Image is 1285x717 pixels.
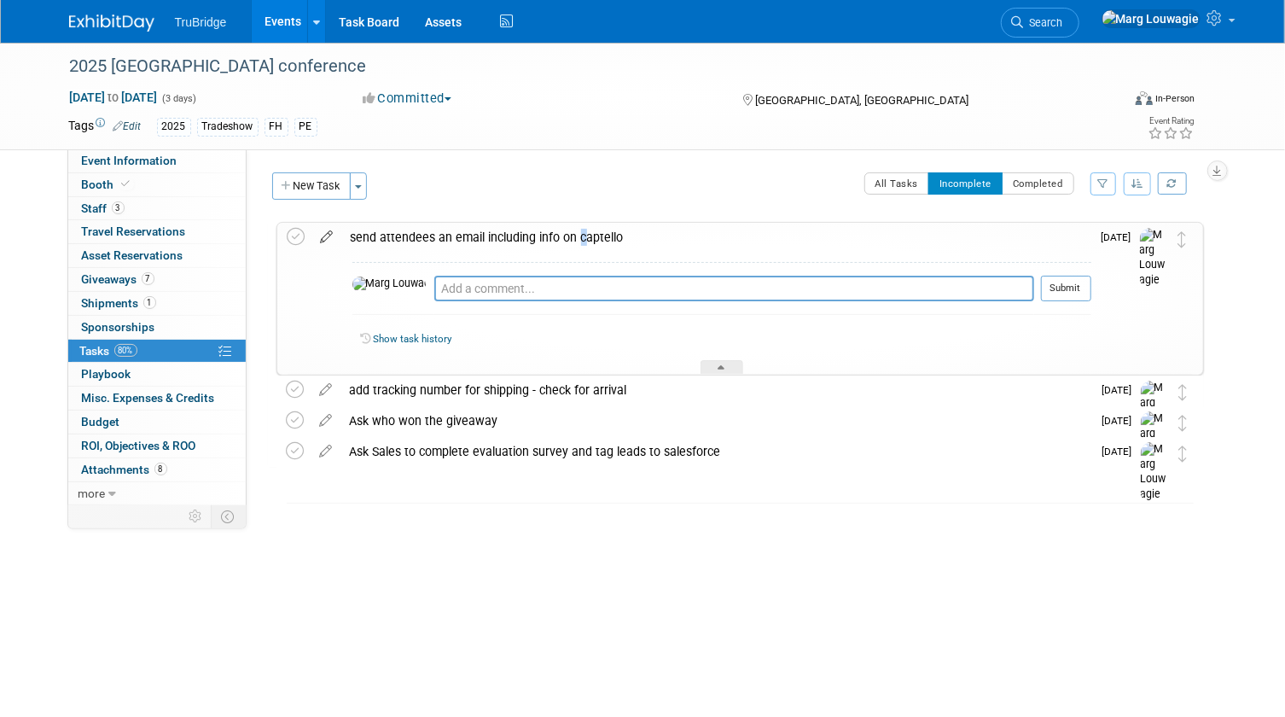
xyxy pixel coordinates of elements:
[68,363,246,386] a: Playbook
[864,172,930,195] button: All Tasks
[68,340,246,363] a: Tasks80%
[272,172,351,200] button: New Task
[68,316,246,339] a: Sponsorships
[1001,8,1079,38] a: Search
[1158,172,1187,195] a: Refresh
[341,406,1092,435] div: Ask who won the giveaway
[352,277,426,292] img: Marg Louwagie
[68,197,246,220] a: Staff3
[106,90,122,104] span: to
[82,296,156,310] span: Shipments
[1148,117,1195,125] div: Event Rating
[68,458,246,481] a: Attachments8
[374,333,452,345] a: Show task history
[69,90,159,105] span: [DATE] [DATE]
[1179,384,1188,400] i: Move task
[1140,228,1166,289] img: Marg Louwagie
[1002,172,1074,195] button: Completed
[82,248,183,262] span: Asset Reservations
[69,15,154,32] img: ExhibitDay
[1102,231,1140,243] span: [DATE]
[82,272,154,286] span: Giveaways
[68,292,246,315] a: Shipments1
[1179,415,1188,431] i: Move task
[311,382,341,398] a: edit
[68,434,246,458] a: ROI, Objectives & ROO
[68,149,246,172] a: Event Information
[341,376,1092,405] div: add tracking number for shipping - check for arrival
[1141,381,1166,441] img: Marg Louwagie
[1136,91,1153,105] img: Format-Inperson.png
[1041,276,1091,301] button: Submit
[357,90,458,108] button: Committed
[157,118,191,136] div: 2025
[68,220,246,243] a: Travel Reservations
[78,487,106,500] span: more
[211,505,246,528] td: Toggle Event Tabs
[342,223,1091,252] div: send attendees an email including info on captello
[175,15,227,29] span: TruBridge
[82,463,167,476] span: Attachments
[294,118,317,136] div: PE
[341,437,1092,466] div: Ask Sales to complete evaluation survey and tag leads to salesforce
[1179,446,1188,462] i: Move task
[68,173,246,196] a: Booth
[311,444,341,459] a: edit
[122,179,131,189] i: Booth reservation complete
[114,344,137,357] span: 80%
[197,118,259,136] div: Tradeshow
[1178,231,1187,248] i: Move task
[154,463,167,475] span: 8
[1141,411,1166,472] img: Marg Louwagie
[82,439,196,452] span: ROI, Objectives & ROO
[68,411,246,434] a: Budget
[311,413,341,428] a: edit
[82,391,215,405] span: Misc. Expenses & Credits
[68,482,246,505] a: more
[82,415,120,428] span: Budget
[1029,89,1195,114] div: Event Format
[1102,384,1141,396] span: [DATE]
[1155,92,1195,105] div: In-Person
[82,224,186,238] span: Travel Reservations
[928,172,1003,195] button: Incomplete
[82,178,134,191] span: Booth
[68,244,246,267] a: Asset Reservations
[80,344,137,358] span: Tasks
[312,230,342,245] a: edit
[112,201,125,214] span: 3
[143,296,156,309] span: 1
[68,268,246,291] a: Giveaways7
[82,367,131,381] span: Playbook
[68,387,246,410] a: Misc. Expenses & Credits
[69,117,142,137] td: Tags
[113,120,142,132] a: Edit
[755,94,968,107] span: [GEOGRAPHIC_DATA], [GEOGRAPHIC_DATA]
[82,201,125,215] span: Staff
[1141,442,1166,503] img: Marg Louwagie
[64,51,1100,82] div: 2025 [GEOGRAPHIC_DATA] conference
[182,505,212,528] td: Personalize Event Tab Strip
[161,93,197,104] span: (3 days)
[1024,16,1063,29] span: Search
[1102,415,1141,427] span: [DATE]
[1102,446,1141,458] span: [DATE]
[82,320,155,334] span: Sponsorships
[1102,9,1201,28] img: Marg Louwagie
[142,272,154,285] span: 7
[82,154,177,167] span: Event Information
[265,118,288,136] div: FH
